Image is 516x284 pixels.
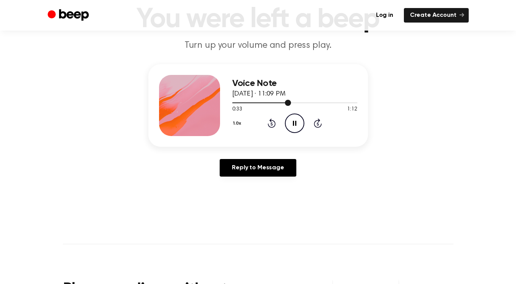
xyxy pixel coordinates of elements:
[404,8,469,23] a: Create Account
[220,159,296,177] a: Reply to Message
[232,91,286,97] span: [DATE] · 11:09 PM
[232,105,242,114] span: 0:33
[232,78,357,89] h3: Voice Note
[232,117,244,130] button: 1.0x
[48,8,91,23] a: Beep
[112,39,405,52] p: Turn up your volume and press play.
[347,105,357,114] span: 1:12
[370,8,399,23] a: Log in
